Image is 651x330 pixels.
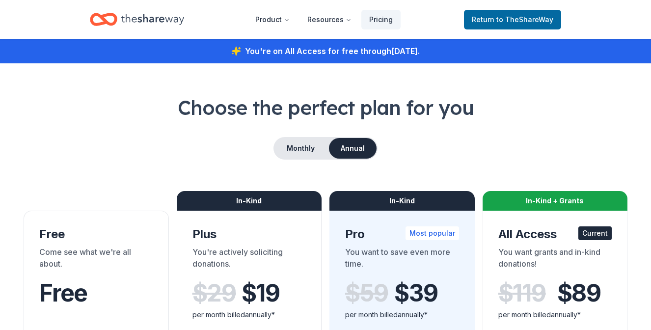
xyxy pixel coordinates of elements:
a: Pricing [361,10,401,29]
h1: Choose the perfect plan for you [24,94,627,121]
div: Current [578,226,612,240]
div: per month billed annually* [192,309,306,321]
div: You want to save even more time. [345,246,459,274]
button: Product [247,10,298,29]
span: $ 19 [242,279,280,307]
span: Return [472,14,553,26]
div: Come see what we're all about. [39,246,153,274]
nav: Main [247,8,401,31]
button: Annual [329,138,377,159]
button: Monthly [274,138,327,159]
div: Most popular [406,226,459,240]
div: You want grants and in-kind donations! [498,246,612,274]
span: to TheShareWay [496,15,553,24]
div: In-Kind [177,191,322,211]
div: Pro [345,226,459,242]
a: Home [90,8,184,31]
a: Returnto TheShareWay [464,10,561,29]
div: Plus [192,226,306,242]
div: per month billed annually* [345,309,459,321]
button: Resources [299,10,359,29]
span: Free [39,278,87,307]
div: Free [39,226,153,242]
div: You're actively soliciting donations. [192,246,306,274]
div: All Access [498,226,612,242]
div: In-Kind [329,191,475,211]
div: per month billed annually* [498,309,612,321]
span: $ 89 [557,279,601,307]
div: In-Kind + Grants [483,191,628,211]
span: $ 39 [394,279,437,307]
